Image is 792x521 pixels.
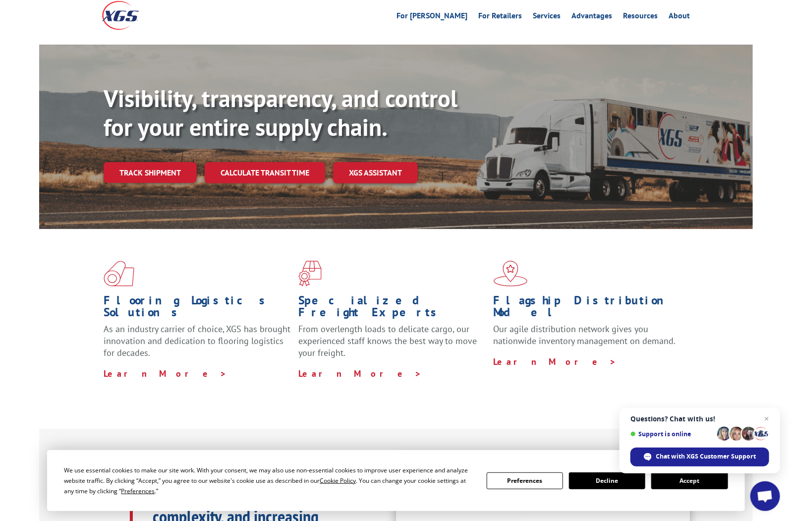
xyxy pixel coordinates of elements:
img: xgs-icon-total-supply-chain-intelligence-red [104,261,134,287]
div: Open chat [750,481,780,511]
span: As an industry carrier of choice, XGS has brought innovation and dedication to flooring logistics... [104,323,290,358]
a: Services [533,12,561,23]
a: Resources [623,12,658,23]
a: XGS ASSISTANT [333,162,418,183]
span: Preferences [121,487,155,495]
div: Cookie Consent Prompt [47,450,745,511]
div: We use essential cookies to make our site work. With your consent, we may also use non-essential ... [64,465,474,496]
h1: Specialized Freight Experts [298,294,486,323]
h1: Flooring Logistics Solutions [104,294,291,323]
h1: Flagship Distribution Model [494,294,681,323]
span: Questions? Chat with us! [630,415,769,423]
span: Close chat [761,413,773,425]
a: Learn More > [104,368,227,379]
span: Cookie Policy [320,476,356,485]
a: Learn More > [298,368,422,379]
img: xgs-icon-focused-on-flooring-red [298,261,322,287]
a: Learn More > [494,356,617,367]
p: From overlength loads to delicate cargo, our experienced staff knows the best way to move your fr... [298,323,486,367]
span: Chat with XGS Customer Support [656,452,756,461]
a: Calculate transit time [205,162,325,183]
a: About [669,12,690,23]
a: Advantages [571,12,612,23]
b: Visibility, transparency, and control for your entire supply chain. [104,83,457,142]
a: For [PERSON_NAME] [396,12,467,23]
div: Chat with XGS Customer Support [630,448,769,466]
a: Track shipment [104,162,197,183]
span: Our agile distribution network gives you nationwide inventory management on demand. [494,323,676,347]
button: Accept [651,472,728,489]
button: Decline [569,472,645,489]
button: Preferences [487,472,563,489]
span: Support is online [630,430,714,438]
img: xgs-icon-flagship-distribution-model-red [494,261,528,287]
a: For Retailers [478,12,522,23]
